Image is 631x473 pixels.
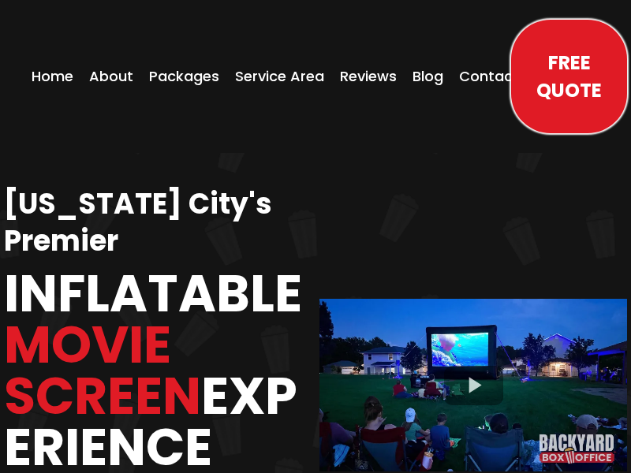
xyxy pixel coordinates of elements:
a: Blog [408,61,448,91]
span: Free Quote [528,49,610,104]
a: Home [27,61,78,91]
a: Packages [144,61,224,91]
a: Contact [454,61,524,91]
span: Movie Screen [4,309,201,432]
a: About [84,61,138,91]
a: Reviews [335,61,401,91]
h1: [US_STATE] City's Premier [4,186,312,260]
a: Free Quote [511,20,627,133]
a: Service Area [230,61,329,91]
h1: Inflatable Experience [4,268,312,473]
